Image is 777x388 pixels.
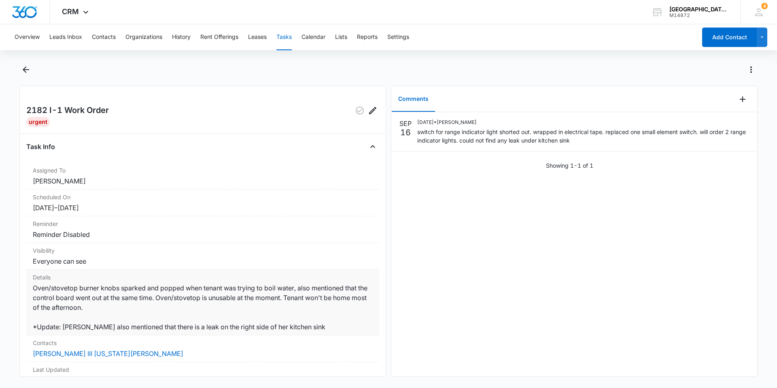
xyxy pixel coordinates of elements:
[417,128,749,145] p: switch for range indicator light shorted out. wrapped in electrical tape. replaced one small elem...
[366,104,379,117] button: Edit
[33,176,373,186] dd: [PERSON_NAME]
[33,256,373,266] dd: Everyone can see
[26,117,50,127] div: Urgent
[546,161,593,170] p: Showing 1-1 of 1
[761,3,768,9] span: 4
[172,24,191,50] button: History
[366,140,379,153] button: Close
[400,128,411,136] p: 16
[335,24,347,50] button: Lists
[392,87,435,112] button: Comments
[26,190,379,216] div: Scheduled On[DATE]–[DATE]
[33,350,183,358] a: [PERSON_NAME] III [US_STATE][PERSON_NAME]
[761,3,768,9] div: notifications count
[200,24,238,50] button: Rent Offerings
[33,220,373,228] dt: Reminder
[26,216,379,243] div: ReminderReminder Disabled
[26,243,379,270] div: VisibilityEveryone can see
[33,273,373,281] dt: Details
[669,6,728,13] div: account name
[669,13,728,18] div: account id
[301,24,325,50] button: Calendar
[357,24,378,50] button: Reports
[19,63,32,76] button: Back
[417,119,749,126] p: [DATE] • [PERSON_NAME]
[33,339,373,347] dt: Contacts
[33,375,373,385] dd: [DATE]
[62,7,79,16] span: CRM
[26,270,379,335] div: DetailsOven/stovetop burner knobs sparked and popped when tenant was trying to boil water, also m...
[745,63,758,76] button: Actions
[26,104,109,117] h2: 2182 I-1 Work Order
[33,283,373,332] dd: Oven/stovetop burner knobs sparked and popped when tenant was trying to boil water, also mentione...
[248,24,267,50] button: Leases
[15,24,40,50] button: Overview
[33,166,373,175] dt: Assigned To
[26,163,379,190] div: Assigned To[PERSON_NAME]
[26,335,379,362] div: Contacts[PERSON_NAME] III [US_STATE][PERSON_NAME]
[125,24,162,50] button: Organizations
[736,93,749,106] button: Add Comment
[33,230,373,239] dd: Reminder Disabled
[92,24,116,50] button: Contacts
[33,246,373,255] dt: Visibility
[49,24,82,50] button: Leads Inbox
[399,119,412,128] p: SEP
[702,28,757,47] button: Add Contact
[387,24,409,50] button: Settings
[33,193,373,201] dt: Scheduled On
[276,24,292,50] button: Tasks
[26,142,55,151] h4: Task Info
[33,365,373,374] dt: Last Updated
[33,203,373,213] dd: [DATE] – [DATE]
